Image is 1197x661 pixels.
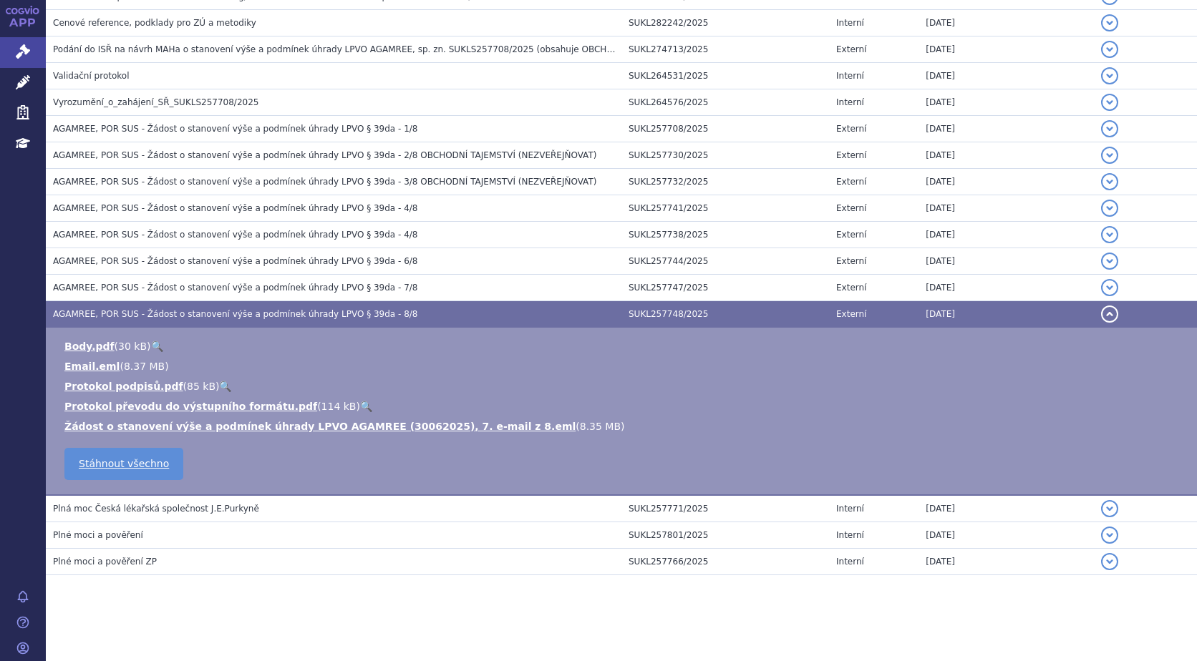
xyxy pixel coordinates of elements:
[1101,14,1118,31] button: detail
[621,275,829,301] td: SUKL257747/2025
[53,283,417,293] span: AGAMREE, POR SUS - Žádost o stanovení výše a podmínek úhrady LPVO § 39da - 7/8
[321,401,357,412] span: 114 kB
[1101,94,1118,111] button: detail
[53,71,130,81] span: Validační protokol
[64,359,1183,373] li: ( )
[53,177,596,187] span: AGAMREE, POR SUS - Žádost o stanovení výše a podmínek úhrady LPVO § 39da - 3/8 OBCHODNÍ TAJEMSTVÍ...
[919,301,1094,328] td: [DATE]
[836,18,864,28] span: Interní
[1101,500,1118,517] button: detail
[621,169,829,195] td: SUKL257732/2025
[64,448,183,480] a: Stáhnout všechno
[64,381,183,392] a: Protokol podpisů.pdf
[919,195,1094,222] td: [DATE]
[836,530,864,540] span: Interní
[64,341,115,352] a: Body.pdf
[836,504,864,514] span: Interní
[53,97,258,107] span: Vyrozumění_o_zahájení_SŘ_SUKLS257708/2025
[919,36,1094,63] td: [DATE]
[836,44,866,54] span: Externí
[919,522,1094,549] td: [DATE]
[53,504,259,514] span: Plná moc Česká lékařská společnost J.E.Purkyně
[919,10,1094,36] td: [DATE]
[621,36,829,63] td: SUKL274713/2025
[919,248,1094,275] td: [DATE]
[1101,200,1118,217] button: detail
[53,530,143,540] span: Plné moci a pověření
[836,256,866,266] span: Externí
[64,419,1183,434] li: ( )
[621,63,829,89] td: SUKL264531/2025
[621,89,829,116] td: SUKL264576/2025
[151,341,163,352] a: 🔍
[1101,173,1118,190] button: detail
[919,222,1094,248] td: [DATE]
[1101,553,1118,570] button: detail
[53,44,805,54] span: Podání do ISŘ na návrh MAHa o stanovení výše a podmínek úhrady LPVO AGAMREE, sp. zn. SUKLS257708/...
[919,116,1094,142] td: [DATE]
[836,150,866,160] span: Externí
[836,71,864,81] span: Interní
[1101,41,1118,58] button: detail
[919,89,1094,116] td: [DATE]
[919,169,1094,195] td: [DATE]
[1101,279,1118,296] button: detail
[64,339,1183,353] li: ( )
[580,421,621,432] span: 8.35 MB
[919,495,1094,522] td: [DATE]
[53,124,417,134] span: AGAMREE, POR SUS - Žádost o stanovení výše a podmínek úhrady LPVO § 39da - 1/8
[621,10,829,36] td: SUKL282242/2025
[919,63,1094,89] td: [DATE]
[1101,147,1118,164] button: detail
[621,522,829,549] td: SUKL257801/2025
[621,495,829,522] td: SUKL257771/2025
[836,203,866,213] span: Externí
[919,549,1094,575] td: [DATE]
[836,309,866,319] span: Externí
[53,18,256,28] span: Cenové reference, podklady pro ZÚ a metodiky
[64,421,576,432] a: Žádost o stanovení výše a podmínek úhrady LPVO AGAMREE (30062025), 7. e-mail z 8.eml
[53,230,417,240] span: AGAMREE, POR SUS - Žádost o stanovení výše a podmínek úhrady LPVO § 39da - 4/8
[53,557,157,567] span: Plné moci a pověření ZP
[1101,67,1118,84] button: detail
[1101,120,1118,137] button: detail
[919,142,1094,169] td: [DATE]
[360,401,372,412] a: 🔍
[64,379,1183,393] li: ( )
[53,309,417,319] span: AGAMREE, POR SUS - Žádost o stanovení výše a podmínek úhrady LPVO § 39da - 8/8
[621,222,829,248] td: SUKL257738/2025
[1101,305,1118,323] button: detail
[187,381,215,392] span: 85 kB
[118,341,147,352] span: 30 kB
[836,124,866,134] span: Externí
[53,203,417,213] span: AGAMREE, POR SUS - Žádost o stanovení výše a podmínek úhrady LPVO § 39da - 4/8
[621,116,829,142] td: SUKL257708/2025
[53,150,596,160] span: AGAMREE, POR SUS - Žádost o stanovení výše a podmínek úhrady LPVO § 39da - 2/8 OBCHODNÍ TAJEMSTVÍ...
[621,195,829,222] td: SUKL257741/2025
[64,401,317,412] a: Protokol převodu do výstupního formátu.pdf
[836,557,864,567] span: Interní
[621,549,829,575] td: SUKL257766/2025
[836,230,866,240] span: Externí
[1101,527,1118,544] button: detail
[836,177,866,187] span: Externí
[836,97,864,107] span: Interní
[621,142,829,169] td: SUKL257730/2025
[1101,253,1118,270] button: detail
[219,381,231,392] a: 🔍
[124,361,165,372] span: 8.37 MB
[836,283,866,293] span: Externí
[621,248,829,275] td: SUKL257744/2025
[919,275,1094,301] td: [DATE]
[1101,226,1118,243] button: detail
[53,256,417,266] span: AGAMREE, POR SUS - Žádost o stanovení výše a podmínek úhrady LPVO § 39da - 6/8
[64,399,1183,413] li: ( )
[621,301,829,328] td: SUKL257748/2025
[64,361,120,372] a: Email.eml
